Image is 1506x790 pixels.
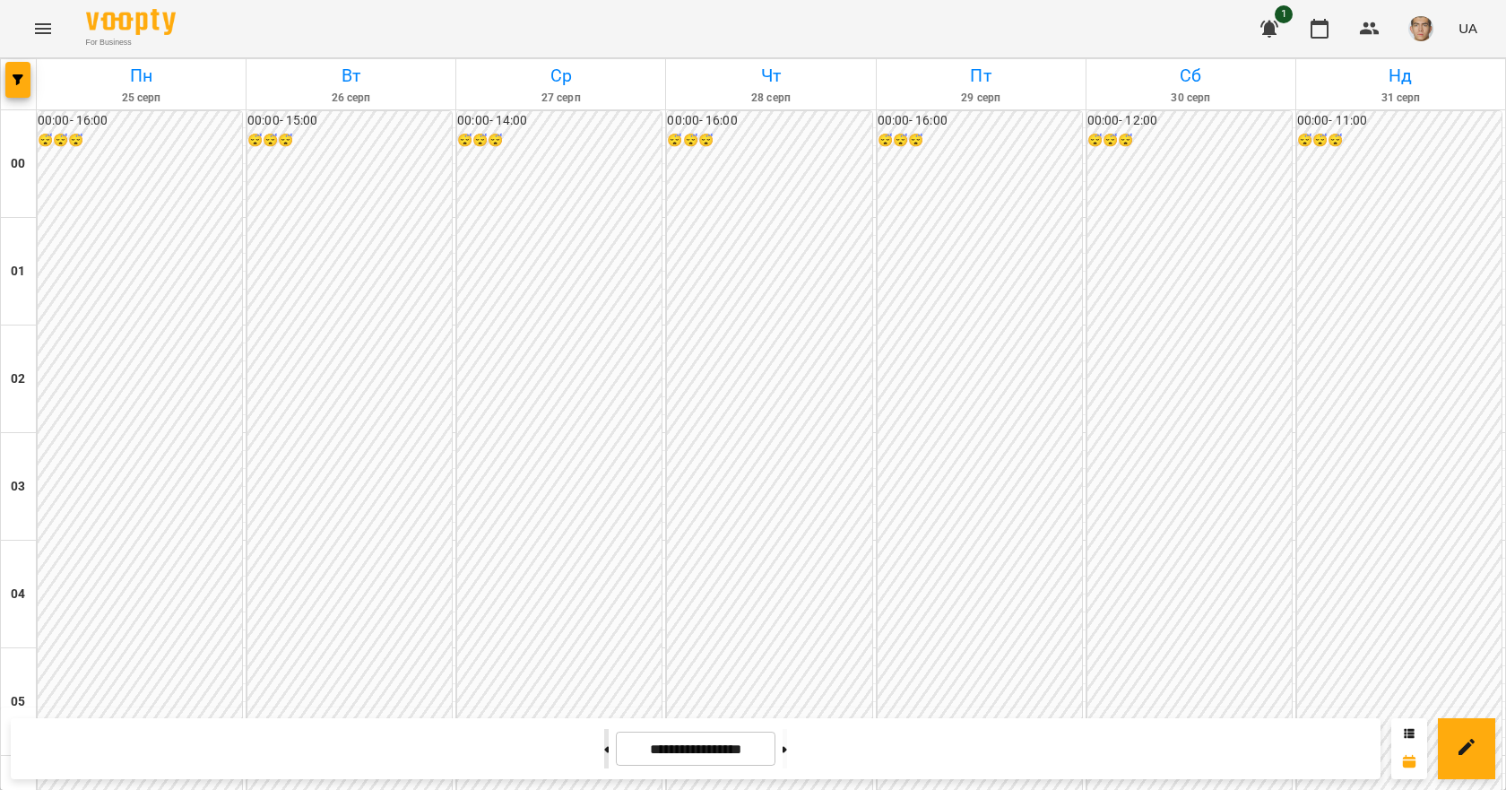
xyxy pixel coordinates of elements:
[86,37,176,48] span: For Business
[667,131,871,151] h6: 😴😴😴
[1089,62,1293,90] h6: Сб
[11,692,25,712] h6: 05
[459,90,662,107] h6: 27 серп
[1087,111,1292,131] h6: 00:00 - 12:00
[249,90,453,107] h6: 26 серп
[39,62,243,90] h6: Пн
[11,585,25,604] h6: 04
[878,131,1082,151] h6: 😴😴😴
[247,131,452,151] h6: 😴😴😴
[1089,90,1293,107] h6: 30 серп
[11,477,25,497] h6: 03
[1299,90,1502,107] h6: 31 серп
[457,111,662,131] h6: 00:00 - 14:00
[1297,131,1502,151] h6: 😴😴😴
[11,262,25,282] h6: 01
[11,369,25,389] h6: 02
[1451,12,1484,45] button: UA
[1087,131,1292,151] h6: 😴😴😴
[667,111,871,131] h6: 00:00 - 16:00
[1275,5,1293,23] span: 1
[879,90,1083,107] h6: 29 серп
[459,62,662,90] h6: Ср
[247,111,452,131] h6: 00:00 - 15:00
[1297,111,1502,131] h6: 00:00 - 11:00
[878,111,1082,131] h6: 00:00 - 16:00
[669,90,872,107] h6: 28 серп
[11,154,25,174] h6: 00
[39,90,243,107] h6: 25 серп
[879,62,1083,90] h6: Пт
[22,7,65,50] button: Menu
[86,9,176,35] img: Voopty Logo
[1299,62,1502,90] h6: Нд
[249,62,453,90] h6: Вт
[38,131,242,151] h6: 😴😴😴
[1408,16,1433,41] img: 290265f4fa403245e7fea1740f973bad.jpg
[669,62,872,90] h6: Чт
[457,131,662,151] h6: 😴😴😴
[1458,19,1477,38] span: UA
[38,111,242,131] h6: 00:00 - 16:00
